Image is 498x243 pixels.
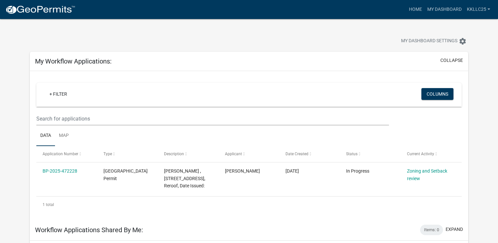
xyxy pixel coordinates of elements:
h5: My Workflow Applications: [35,57,112,65]
i: settings [459,37,467,45]
a: BP-2025-472228 [43,168,77,174]
button: expand [446,226,463,233]
a: My Dashboard [425,3,464,16]
button: My Dashboard Settingssettings [396,35,472,47]
span: Application Number [43,152,78,156]
datatable-header-cell: Applicant [218,146,279,162]
a: + Filter [44,88,72,100]
span: Date Created [286,152,308,156]
h5: Workflow Applications Shared By Me: [35,226,143,234]
datatable-header-cell: Description [158,146,218,162]
a: Zoning and Setback review [407,168,447,181]
button: collapse [440,57,463,64]
span: Type [103,152,112,156]
div: Items: 0 [420,225,443,235]
datatable-header-cell: Application Number [36,146,97,162]
datatable-header-cell: Current Activity [401,146,461,162]
span: Status [346,152,358,156]
span: Molly Harrington , 4836 331st ave cambridge mn 55008, Reroof, Date Issued: [164,168,205,189]
datatable-header-cell: Date Created [279,146,340,162]
span: In Progress [346,168,369,174]
button: Columns [421,88,453,100]
a: Map [55,125,73,146]
a: kkllc25 [464,3,493,16]
span: Applicant [225,152,242,156]
a: Data [36,125,55,146]
span: Description [164,152,184,156]
input: Search for applications [36,112,389,125]
div: 1 total [36,196,462,213]
span: 09/02/2025 [286,168,299,174]
span: Current Activity [407,152,434,156]
span: Kodi Krone [225,168,260,174]
a: Home [406,3,425,16]
datatable-header-cell: Status [340,146,400,162]
span: Isanti County Building Permit [103,168,148,181]
span: My Dashboard Settings [401,37,457,45]
div: collapse [30,71,468,219]
datatable-header-cell: Type [97,146,157,162]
